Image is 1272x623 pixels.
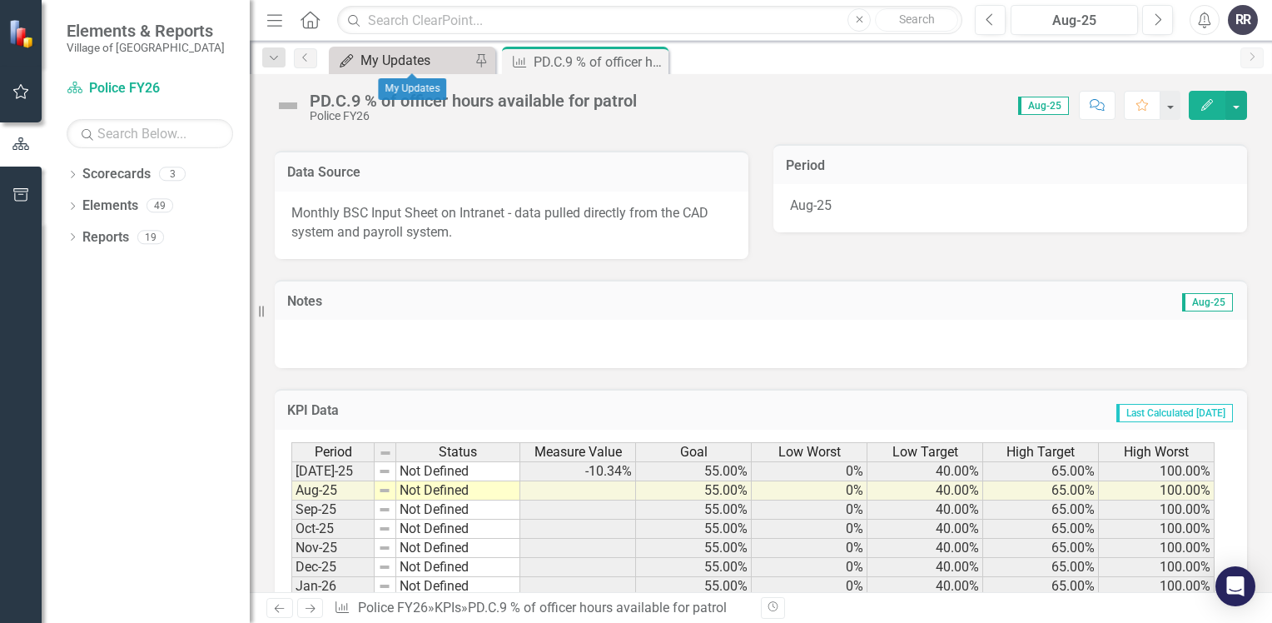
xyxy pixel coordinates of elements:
img: 8DAGhfEEPCf229AAAAAElFTkSuQmCC [378,465,391,478]
td: Sep-25 [291,501,375,520]
span: Period [315,445,352,460]
input: Search ClearPoint... [337,6,962,35]
td: 100.00% [1099,558,1215,577]
td: 0% [752,461,867,481]
a: Police FY26 [358,600,428,616]
td: 40.00% [867,577,983,596]
td: 100.00% [1099,461,1215,481]
span: Goal [680,445,708,460]
a: Scorecards [82,165,151,184]
td: 0% [752,558,867,577]
h3: Data Source [287,165,736,180]
td: Jan-26 [291,577,375,596]
span: Search [899,12,935,26]
span: Last Calculated [DATE] [1116,404,1233,422]
span: Aug-25 [1182,293,1233,311]
td: Dec-25 [291,558,375,577]
td: 40.00% [867,501,983,520]
div: » » [334,599,748,618]
td: 100.00% [1099,501,1215,520]
input: Search Below... [67,119,233,148]
img: 8DAGhfEEPCf229AAAAAElFTkSuQmCC [378,484,391,497]
td: 0% [752,481,867,501]
td: 0% [752,520,867,539]
img: 8DAGhfEEPCf229AAAAAElFTkSuQmCC [378,561,391,574]
div: Aug-25 [773,184,1247,232]
td: Nov-25 [291,539,375,558]
a: Reports [82,228,129,247]
td: 65.00% [983,520,1099,539]
a: My Updates [333,50,470,71]
small: Village of [GEOGRAPHIC_DATA] [67,41,225,54]
span: Low Target [892,445,958,460]
a: Elements [82,197,138,216]
td: 0% [752,577,867,596]
img: ClearPoint Strategy [7,18,37,48]
div: 3 [159,167,186,182]
span: Aug-25 [1018,97,1069,115]
td: Not Defined [396,481,520,501]
a: KPIs [435,600,461,616]
span: Low Worst [778,445,841,460]
td: 55.00% [636,577,752,596]
td: 100.00% [1099,539,1215,558]
td: 100.00% [1099,481,1215,501]
div: Open Intercom Messenger [1215,566,1255,606]
img: 8DAGhfEEPCf229AAAAAElFTkSuQmCC [378,503,391,516]
td: 65.00% [983,501,1099,520]
h3: Period [786,158,1235,173]
td: 40.00% [867,461,983,481]
td: 55.00% [636,501,752,520]
div: My Updates [378,78,446,100]
div: PD.C.9 % of officer hours available for patrol [310,92,637,110]
td: 40.00% [867,558,983,577]
td: 40.00% [867,539,983,558]
td: Not Defined [396,461,520,481]
td: 55.00% [636,461,752,481]
img: 8DAGhfEEPCf229AAAAAElFTkSuQmCC [378,522,391,536]
img: 8DAGhfEEPCf229AAAAAElFTkSuQmCC [378,541,391,555]
div: PD.C.9 % of officer hours available for patrol [468,600,727,616]
td: 40.00% [867,520,983,539]
div: 19 [137,230,164,244]
a: Police FY26 [67,79,233,98]
td: 65.00% [983,539,1099,558]
img: Not Defined [275,92,301,119]
td: [DATE]-25 [291,461,375,481]
td: 55.00% [636,520,752,539]
td: 65.00% [983,481,1099,501]
td: 0% [752,539,867,558]
img: 8DAGhfEEPCf229AAAAAElFTkSuQmCC [378,580,391,593]
td: 65.00% [983,577,1099,596]
button: RR [1228,5,1258,35]
td: Aug-25 [291,481,375,501]
div: Aug-25 [1016,11,1132,31]
td: Not Defined [396,520,520,539]
td: 0% [752,501,867,520]
td: 100.00% [1099,577,1215,596]
td: -10.34% [520,461,636,481]
span: High Target [1006,445,1075,460]
img: 8DAGhfEEPCf229AAAAAElFTkSuQmCC [379,446,392,460]
td: 55.00% [636,481,752,501]
span: Monthly BSC Input Sheet on Intranet - data pulled directly from the CAD system and payroll system. [291,205,708,240]
td: 40.00% [867,481,983,501]
td: 65.00% [983,558,1099,577]
h3: KPI Data [287,403,575,418]
span: High Worst [1124,445,1189,460]
div: My Updates [360,50,470,71]
td: 100.00% [1099,520,1215,539]
td: Not Defined [396,501,520,520]
button: Search [875,8,958,32]
td: 65.00% [983,461,1099,481]
div: Police FY26 [310,110,637,122]
td: 55.00% [636,558,752,577]
button: Aug-25 [1011,5,1138,35]
td: Oct-25 [291,520,375,539]
td: Not Defined [396,539,520,558]
h3: Notes [287,294,666,309]
td: 55.00% [636,539,752,558]
td: Not Defined [396,558,520,577]
span: Elements & Reports [67,21,225,41]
